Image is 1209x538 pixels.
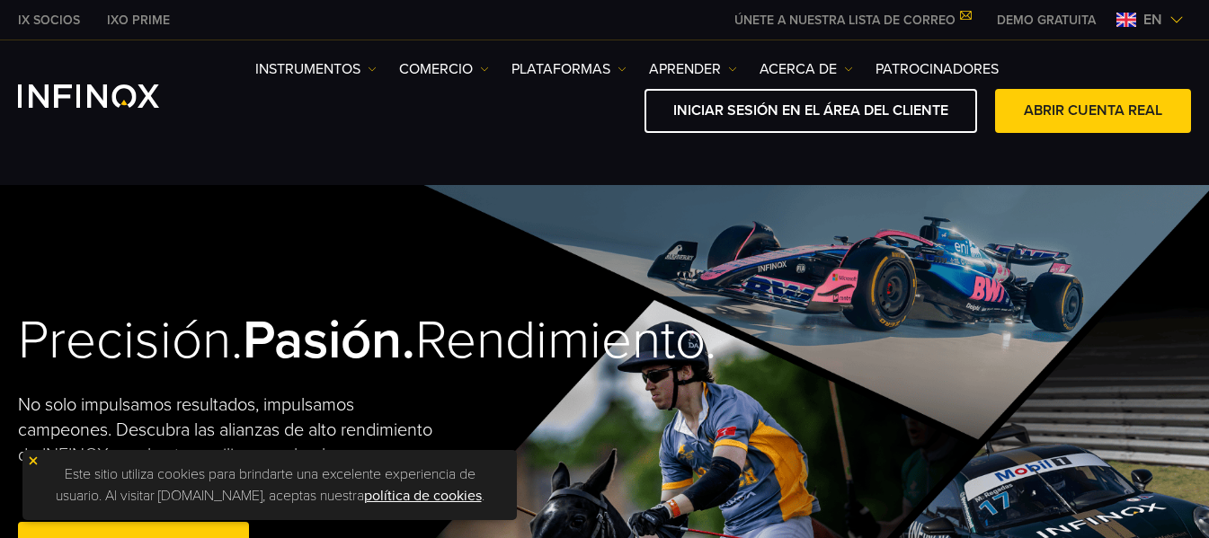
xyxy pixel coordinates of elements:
[243,308,415,373] font: Pasión.
[760,58,853,80] a: ACERCA DE
[721,13,983,28] a: ÚNETE A NUESTRA LISTA DE CORREO
[364,487,482,505] a: política de cookies
[1024,101,1162,119] font: ABRIR CUENTA REAL
[27,454,40,467] img: icono de cierre amarillo
[107,13,170,28] font: IXO PRIME
[4,11,93,30] a: INFINOX
[760,60,837,78] font: ACERCA DE
[399,60,473,78] font: COMERCIO
[673,101,948,119] font: INICIAR SESIÓN EN EL ÁREA DEL CLIENTE
[482,487,484,505] font: .
[56,465,476,505] font: Este sitio utiliza cookies para brindarte una excelente experiencia de usuario. Al visitar [DOMAI...
[415,308,716,373] font: Rendimiento.
[18,308,243,373] font: Precisión.
[1143,11,1162,29] font: en
[18,13,80,28] font: IX SOCIOS
[93,11,183,30] a: INFINOX
[255,60,360,78] font: Instrumentos
[511,60,610,78] font: PLATAFORMAS
[734,13,956,28] font: ÚNETE A NUESTRA LISTA DE CORREO
[649,58,737,80] a: Aprender
[18,394,432,466] font: No solo impulsamos resultados, impulsamos campeones. Descubra las alianzas de alto rendimiento de...
[399,58,489,80] a: COMERCIO
[876,60,999,78] font: PATROCINADORES
[255,58,377,80] a: Instrumentos
[997,13,1096,28] font: DEMO GRATUITA
[645,89,977,133] a: INICIAR SESIÓN EN EL ÁREA DEL CLIENTE
[995,89,1191,133] a: ABRIR CUENTA REAL
[983,11,1109,30] a: MENÚ INFINOX
[18,84,201,108] a: Logotipo de INFINOX
[649,60,721,78] font: Aprender
[511,58,627,80] a: PLATAFORMAS
[876,58,999,80] a: PATROCINADORES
